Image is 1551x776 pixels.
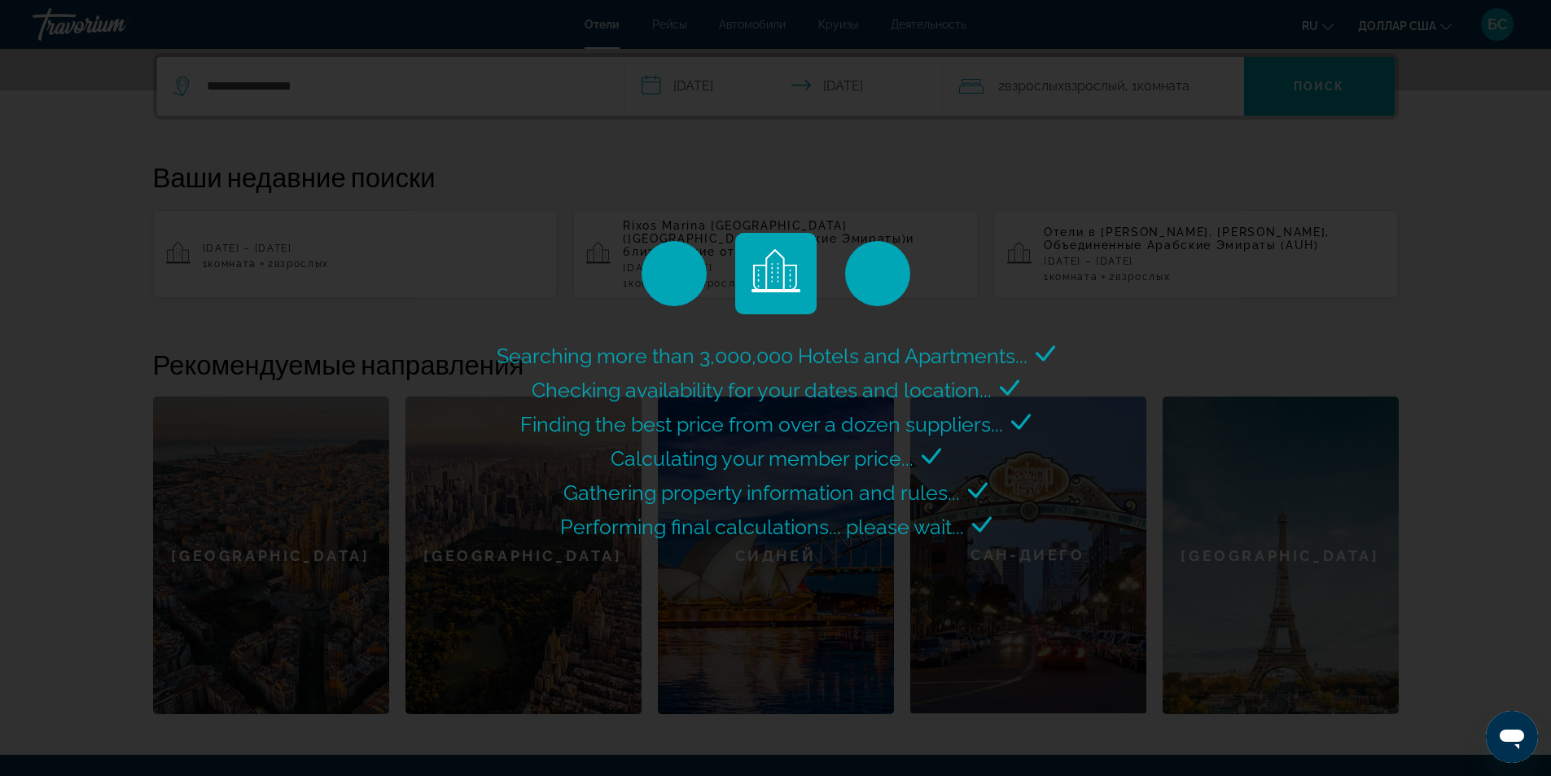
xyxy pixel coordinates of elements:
[532,378,992,402] span: Checking availability for your dates and location...
[1486,711,1538,763] iframe: Кнопка запуска окна обмена сообщениями
[497,344,1027,368] span: Searching more than 3,000,000 Hotels and Apartments...
[520,412,1003,436] span: Finding the best price from over a dozen suppliers...
[560,515,964,539] span: Performing final calculations... please wait...
[611,446,914,471] span: Calculating your member price...
[563,480,960,505] span: Gathering property information and rules...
